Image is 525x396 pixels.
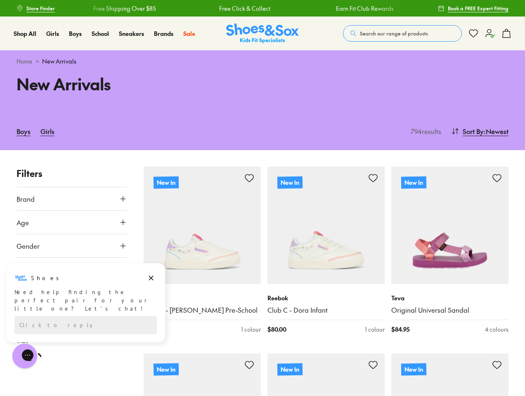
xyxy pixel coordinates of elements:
a: Club C - [PERSON_NAME] Pre-School [144,306,261,315]
div: Message from Shoes. Need help finding the perfect pair for your little one? Let’s chat! [6,9,165,51]
p: New In [154,363,179,375]
a: New In [144,167,261,284]
div: Campaign message [6,1,165,80]
a: Free Click & Collect [218,4,270,13]
a: Shop All [14,29,36,38]
button: Brand [17,187,127,210]
button: Style [17,258,127,281]
a: Sneakers [119,29,144,38]
span: Sort By [463,126,484,136]
a: Original Universal Sandal [391,306,508,315]
h1: New Arrivals [17,72,253,96]
span: $ 84.95 [391,325,409,334]
span: $ 80.00 [267,325,286,334]
iframe: Gorgias live chat messenger [8,341,41,371]
p: Reebok [267,294,385,302]
a: Club C - Dora Infant [267,306,385,315]
a: Book a FREE Expert Fitting [438,1,508,16]
a: Boys [69,29,82,38]
a: Shoes & Sox [226,24,299,44]
p: Reebok [144,294,261,302]
img: SNS_Logo_Responsive.svg [226,24,299,44]
div: Need help finding the perfect pair for your little one? Let’s chat! [14,26,157,51]
div: 1 colour [365,325,385,334]
p: New In [401,176,426,189]
p: 794 results [407,126,441,136]
a: Boys [17,122,31,140]
div: 1 colour [241,325,261,334]
img: Shoes logo [14,9,28,23]
a: Store Finder [17,1,55,16]
a: New In [267,167,385,284]
a: Home [17,57,32,66]
p: Teva [391,294,508,302]
a: Sale [183,29,195,38]
button: Sort By:Newest [451,122,508,140]
h3: Shoes [31,12,64,20]
span: Gender [17,241,40,251]
a: Girls [40,122,54,140]
span: Age [17,217,29,227]
p: New In [277,176,303,189]
p: New In [277,363,303,375]
button: Dismiss campaign [145,10,157,22]
p: New In [154,176,179,189]
span: Brand [17,194,35,204]
a: Free Shipping Over $85 [92,4,155,13]
a: Girls [46,29,59,38]
span: New Arrivals [42,57,76,66]
div: Reply to the campaigns [14,54,157,72]
a: New In [391,167,508,284]
div: > [17,57,508,66]
p: New In [401,363,426,375]
button: Age [17,211,127,234]
span: Search our range of products [360,30,428,37]
a: Brands [154,29,173,38]
a: Earn Fit Club Rewards [335,4,393,13]
span: Store Finder [26,5,55,12]
a: School [92,29,109,38]
p: Filters [17,167,127,180]
div: 4 colours [485,325,508,334]
button: Search our range of products [343,25,462,42]
span: Book a FREE Expert Fitting [448,5,508,12]
span: : Newest [484,126,508,136]
button: Gender [17,234,127,257]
